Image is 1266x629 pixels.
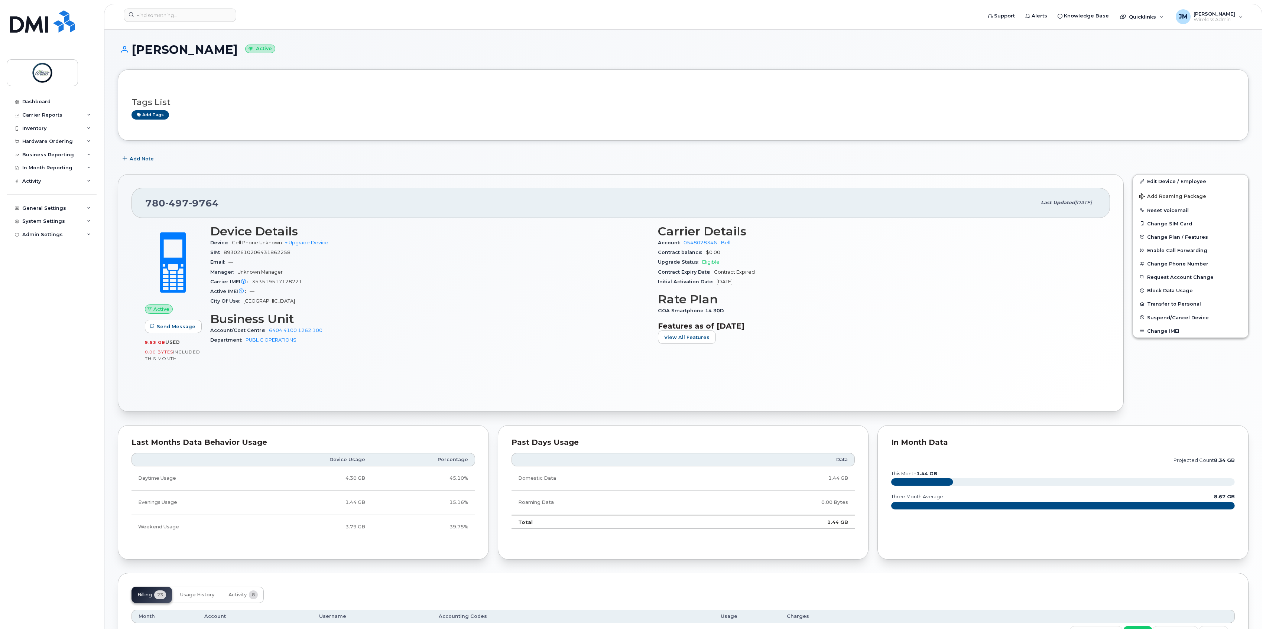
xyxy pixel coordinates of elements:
span: Device [210,240,232,245]
td: 45.10% [372,466,475,491]
span: [GEOGRAPHIC_DATA] [243,298,295,304]
h3: Tags List [132,98,1235,107]
span: — [228,259,233,265]
span: [DATE] [717,279,733,284]
span: SIM [210,250,224,255]
h1: [PERSON_NAME] [118,43,1249,56]
td: Domestic Data [512,466,704,491]
span: Active [153,306,169,313]
span: Manager [210,269,237,275]
tspan: 1.44 GB [916,471,937,476]
th: Account [198,610,312,623]
span: $0.00 [706,250,720,255]
span: 9.53 GB [145,340,165,345]
h3: Rate Plan [658,293,1097,306]
span: 497 [165,198,189,209]
button: Add Roaming Package [1133,188,1248,203]
button: Reset Voicemail [1133,203,1248,217]
div: In Month Data [891,439,1235,446]
span: 9764 [189,198,219,209]
span: Eligible [702,259,720,265]
span: Initial Activation Date [658,279,717,284]
td: Evenings Usage [132,491,258,515]
span: City Of Use [210,298,243,304]
text: projected count [1174,457,1235,463]
text: 8.67 GB [1214,494,1235,499]
td: Weekend Usage [132,515,258,539]
button: Add Note [118,152,160,165]
td: 1.44 GB [704,466,855,491]
button: Change SIM Card [1133,217,1248,230]
span: Cell Phone Unknown [232,240,282,245]
span: Activity [228,592,247,598]
small: Active [245,45,275,53]
td: 1.44 GB [704,515,855,529]
span: 8 [249,590,258,599]
a: 0548028346 - Bell [684,240,730,245]
button: Transfer to Personal [1133,297,1248,310]
h3: Features as of [DATE] [658,322,1097,330]
th: Usage [714,610,780,623]
a: PUBLIC OPERATIONS [246,337,296,343]
button: Enable Call Forwarding [1133,244,1248,257]
span: Account/Cost Centre [210,327,269,333]
button: Suspend/Cancel Device [1133,311,1248,324]
button: Request Account Change [1133,270,1248,284]
td: 39.75% [372,515,475,539]
span: Contract Expiry Date [658,269,714,275]
td: Total [512,515,704,529]
td: 1.44 GB [258,491,372,515]
text: three month average [891,494,943,499]
td: 0.00 Bytes [704,491,855,515]
tspan: 8.34 GB [1214,457,1235,463]
div: Past Days Usage [512,439,855,446]
th: Data [704,453,855,466]
button: View All Features [658,330,716,344]
span: Send Message [157,323,195,330]
h3: Carrier Details [658,225,1097,238]
span: Account [658,240,684,245]
span: Add Note [130,155,154,162]
span: Upgrade Status [658,259,702,265]
button: Change IMEI [1133,324,1248,338]
span: 353519517128221 [252,279,302,284]
button: Change Plan / Features [1133,230,1248,244]
span: — [250,289,254,294]
tr: Friday from 6:00pm to Monday 8:00am [132,515,475,539]
span: used [165,339,180,345]
th: Percentage [372,453,475,466]
span: Contract balance [658,250,706,255]
span: Contract Expired [714,269,755,275]
td: 15.16% [372,491,475,515]
div: Last Months Data Behavior Usage [132,439,475,446]
td: Daytime Usage [132,466,258,491]
span: Active IMEI [210,289,250,294]
span: Email [210,259,228,265]
h3: Device Details [210,225,649,238]
span: View All Features [664,334,710,341]
span: [DATE] [1075,200,1092,205]
tr: Weekdays from 6:00pm to 8:00am [132,491,475,515]
span: Usage History [180,592,214,598]
span: Enable Call Forwarding [1147,248,1207,253]
span: Department [210,337,246,343]
span: included this month [145,349,200,361]
span: Add Roaming Package [1139,193,1206,201]
a: Add tags [132,110,169,120]
span: 780 [145,198,219,209]
span: Carrier IMEI [210,279,252,284]
td: Roaming Data [512,491,704,515]
span: Suspend/Cancel Device [1147,314,1209,320]
button: Change Phone Number [1133,257,1248,270]
th: Charges [780,610,858,623]
span: 89302610206431862258 [224,250,290,255]
a: + Upgrade Device [285,240,328,245]
span: Last updated [1041,200,1075,205]
th: Month [132,610,198,623]
td: 4.30 GB [258,466,372,491]
th: Device Usage [258,453,372,466]
a: Edit Device / Employee [1133,175,1248,188]
h3: Business Unit [210,312,649,326]
span: Change Plan / Features [1147,234,1208,239]
th: Username [312,610,432,623]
